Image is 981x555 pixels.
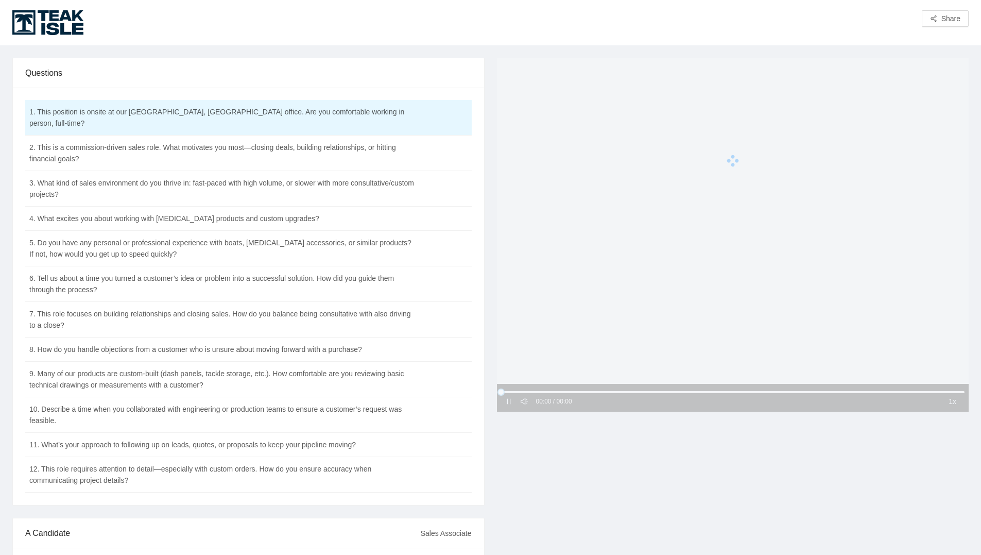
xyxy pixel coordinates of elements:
[941,13,960,24] span: Share
[25,231,420,266] td: 5. Do you have any personal or professional experience with boats, [MEDICAL_DATA] accessories, or...
[25,457,420,493] td: 12. This role requires attention to detail—especially with custom orders. How do you ensure accur...
[25,207,420,231] td: 4. What excites you about working with [MEDICAL_DATA] products and custom upgrades?
[25,397,420,433] td: 10. Describe a time when you collaborated with engineering or production teams to ensure a custom...
[25,171,420,207] td: 3. What kind of sales environment do you thrive in: fast-paced with high volume, or slower with m...
[25,433,420,457] td: 11. What’s your approach to following up on leads, quotes, or proposals to keep your pipeline mov...
[930,15,937,23] span: share-alt
[922,10,969,27] button: share-altShare
[421,519,472,547] div: Sales Associate
[25,338,420,362] td: 8. How do you handle objections from a customer who is unsure about moving forward with a purchase?
[12,10,83,35] img: Teak Isle
[25,518,421,548] div: A Candidate
[25,302,420,338] td: 7. This role focuses on building relationships and closing sales. How do you balance being consul...
[25,362,420,397] td: 9. Many of our products are custom-built (dash panels, tackle storage, etc.). How comfortable are...
[25,58,472,88] div: Questions
[25,136,420,171] td: 2. This is a commission-driven sales role. What motivates you most—closing deals, building relati...
[25,100,420,136] td: 1. This position is onsite at our [GEOGRAPHIC_DATA], [GEOGRAPHIC_DATA] office. Are you comfortabl...
[25,266,420,302] td: 6. Tell us about a time you turned a customer’s idea or problem into a successful solution. How d...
